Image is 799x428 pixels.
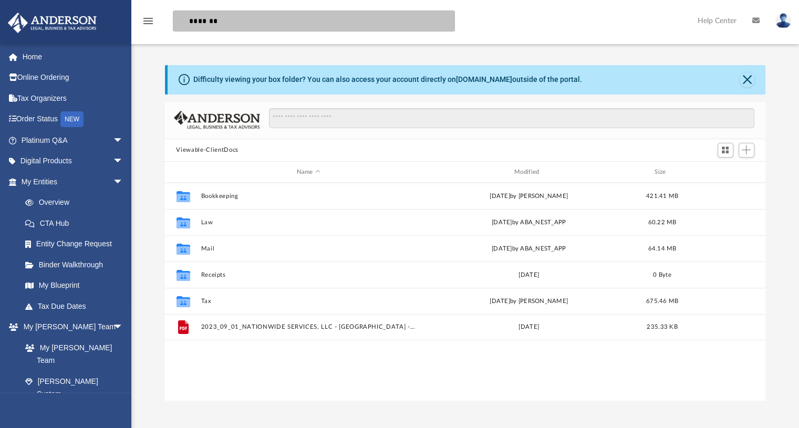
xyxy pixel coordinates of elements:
[201,324,416,331] button: 2023_09_01_NATIONWIDE SERVICES, LLC - [GEOGRAPHIC_DATA] - WSD.pdf
[688,168,761,177] div: id
[201,298,416,305] button: Tax
[456,75,512,83] a: [DOMAIN_NAME]
[646,193,678,199] span: 421.41 MB
[739,143,754,158] button: Add
[647,325,677,330] span: 235.33 KB
[7,46,139,67] a: Home
[421,297,636,306] div: [DATE] by [PERSON_NAME]
[201,219,416,226] button: Law
[169,168,195,177] div: id
[60,111,84,127] div: NEW
[648,220,676,225] span: 60.22 MB
[421,192,636,201] div: [DATE] by [PERSON_NAME]
[421,244,636,254] div: [DATE] by ABA_NEST_APP
[176,145,238,155] button: Viewable-ClientDocs
[113,151,134,172] span: arrow_drop_down
[5,13,100,33] img: Anderson Advisors Platinum Portal
[718,143,733,158] button: Switch to Grid View
[421,323,636,332] div: [DATE]
[740,72,754,87] button: Close
[775,13,791,28] img: User Pic
[201,193,416,200] button: Bookkeeping
[113,130,134,151] span: arrow_drop_down
[15,275,134,296] a: My Blueprint
[421,218,636,227] div: [DATE] by ABA_NEST_APP
[142,20,154,27] a: menu
[193,74,582,85] div: Difficulty viewing your box folder? You can also access your account directly on outside of the p...
[201,272,416,278] button: Receipts
[175,14,187,26] i: search
[641,168,683,177] div: Size
[7,171,139,192] a: My Entitiesarrow_drop_down
[200,168,416,177] div: Name
[7,88,139,109] a: Tax Organizers
[15,296,139,317] a: Tax Due Dates
[15,234,139,255] a: Entity Change Request
[653,272,671,278] span: 0 Byte
[142,15,154,27] i: menu
[15,254,139,275] a: Binder Walkthrough
[201,245,416,252] button: Mail
[113,171,134,193] span: arrow_drop_down
[646,298,678,304] span: 675.46 MB
[113,317,134,338] span: arrow_drop_down
[15,371,134,404] a: [PERSON_NAME] System
[269,108,754,128] input: Search files and folders
[7,151,139,172] a: Digital Productsarrow_drop_down
[7,317,134,338] a: My [PERSON_NAME] Teamarrow_drop_down
[7,130,139,151] a: Platinum Q&Aarrow_drop_down
[15,337,129,371] a: My [PERSON_NAME] Team
[421,168,637,177] div: Modified
[15,192,139,213] a: Overview
[15,213,139,234] a: CTA Hub
[165,183,766,400] div: grid
[648,246,676,252] span: 64.14 MB
[421,270,636,280] div: [DATE]
[7,109,139,130] a: Order StatusNEW
[7,67,139,88] a: Online Ordering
